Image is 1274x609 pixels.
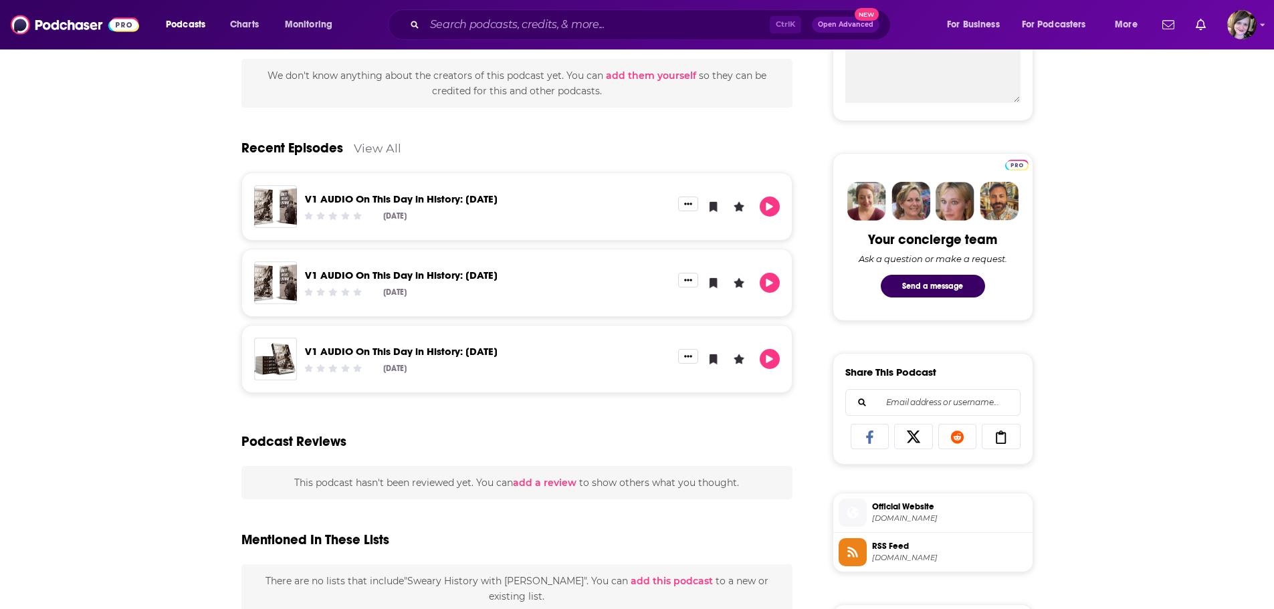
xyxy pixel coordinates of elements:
[631,575,713,587] span: add this podcast
[845,389,1021,416] div: Search followers
[859,253,1007,264] div: Ask a question or make a request.
[254,338,297,380] img: V1 AUDIO On This Day in History: June 20
[302,363,363,373] div: Community Rating: 0 out of 5
[268,70,766,96] span: We don't know anything about the creators of this podcast yet . You can so they can be credited f...
[606,70,696,81] button: add them yourself
[839,538,1027,566] a: RSS Feed[DOMAIN_NAME]
[1005,158,1029,170] a: Pro website
[704,197,724,217] button: Bookmark Episode
[156,14,223,35] button: open menu
[729,273,749,293] button: Leave a Rating
[1115,15,1138,34] span: More
[305,269,498,281] a: V1 AUDIO On This Day in History: September 15
[513,475,576,490] button: add a review
[760,197,780,217] button: Play
[760,273,780,293] button: Play
[221,14,267,35] a: Charts
[305,193,498,205] a: V1 AUDIO On This Day in History: November 12
[851,424,889,449] a: Share on Facebook
[839,499,1027,527] a: Official Website[DOMAIN_NAME]
[1227,10,1257,39] button: Show profile menu
[1013,14,1105,35] button: open menu
[1227,10,1257,39] span: Logged in as IAmMBlankenship
[678,273,698,287] button: Show More Button
[729,349,749,369] button: Leave a Rating
[302,211,363,221] div: Community Rating: 0 out of 5
[401,9,904,40] div: Search podcasts, credits, & more...
[294,477,739,489] span: This podcast hasn't been reviewed yet. You can to show others what you thought.
[872,513,1027,523] span: jamesfell.substack.com
[881,275,985,297] button: Send a message
[266,575,768,602] span: There are no lists that include "Sweary History with [PERSON_NAME]" . You can to a new or existin...
[872,540,1027,552] span: RSS Feed
[891,182,930,221] img: Barbara Profile
[425,14,770,35] input: Search podcasts, credits, & more...
[1157,13,1180,36] a: Show notifications dropdown
[857,390,1009,415] input: Email address or username...
[1227,10,1257,39] img: User Profile
[845,366,936,378] h3: Share This Podcast
[276,14,350,35] button: open menu
[230,15,259,34] span: Charts
[760,349,780,369] button: Play
[982,424,1021,449] a: Copy Link
[241,140,343,156] a: Recent Episodes
[770,16,801,33] span: Ctrl K
[704,349,724,369] button: Bookmark Episode
[11,12,139,37] img: Podchaser - Follow, Share and Rate Podcasts
[354,141,401,155] a: View All
[729,197,749,217] button: Leave a Rating
[868,231,997,248] div: Your concierge team
[166,15,205,34] span: Podcasts
[894,424,933,449] a: Share on X/Twitter
[947,15,1000,34] span: For Business
[285,15,332,34] span: Monitoring
[872,553,1027,563] span: api.substack.com
[704,273,724,293] button: Bookmark Episode
[1190,13,1211,36] a: Show notifications dropdown
[938,14,1017,35] button: open menu
[980,182,1019,221] img: Jon Profile
[938,424,977,449] a: Share on Reddit
[254,261,297,304] img: V1 AUDIO On This Day in History: September 15
[254,185,297,228] img: V1 AUDIO On This Day in History: November 12
[241,531,389,548] h2: Mentioned In These Lists
[1105,14,1154,35] button: open menu
[1022,15,1086,34] span: For Podcasters
[818,21,873,28] span: Open Advanced
[383,211,407,221] div: [DATE]
[855,8,879,21] span: New
[847,182,886,221] img: Sydney Profile
[678,349,698,364] button: Show More Button
[678,197,698,211] button: Show More Button
[1005,160,1029,170] img: Podchaser Pro
[241,433,346,450] h3: Podcast Reviews
[812,17,879,33] button: Open AdvancedNew
[302,287,363,297] div: Community Rating: 0 out of 5
[305,345,498,358] a: V1 AUDIO On This Day in History: June 20
[872,501,1027,513] span: Official Website
[936,182,974,221] img: Jules Profile
[383,364,407,373] div: [DATE]
[383,287,407,297] div: [DATE]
